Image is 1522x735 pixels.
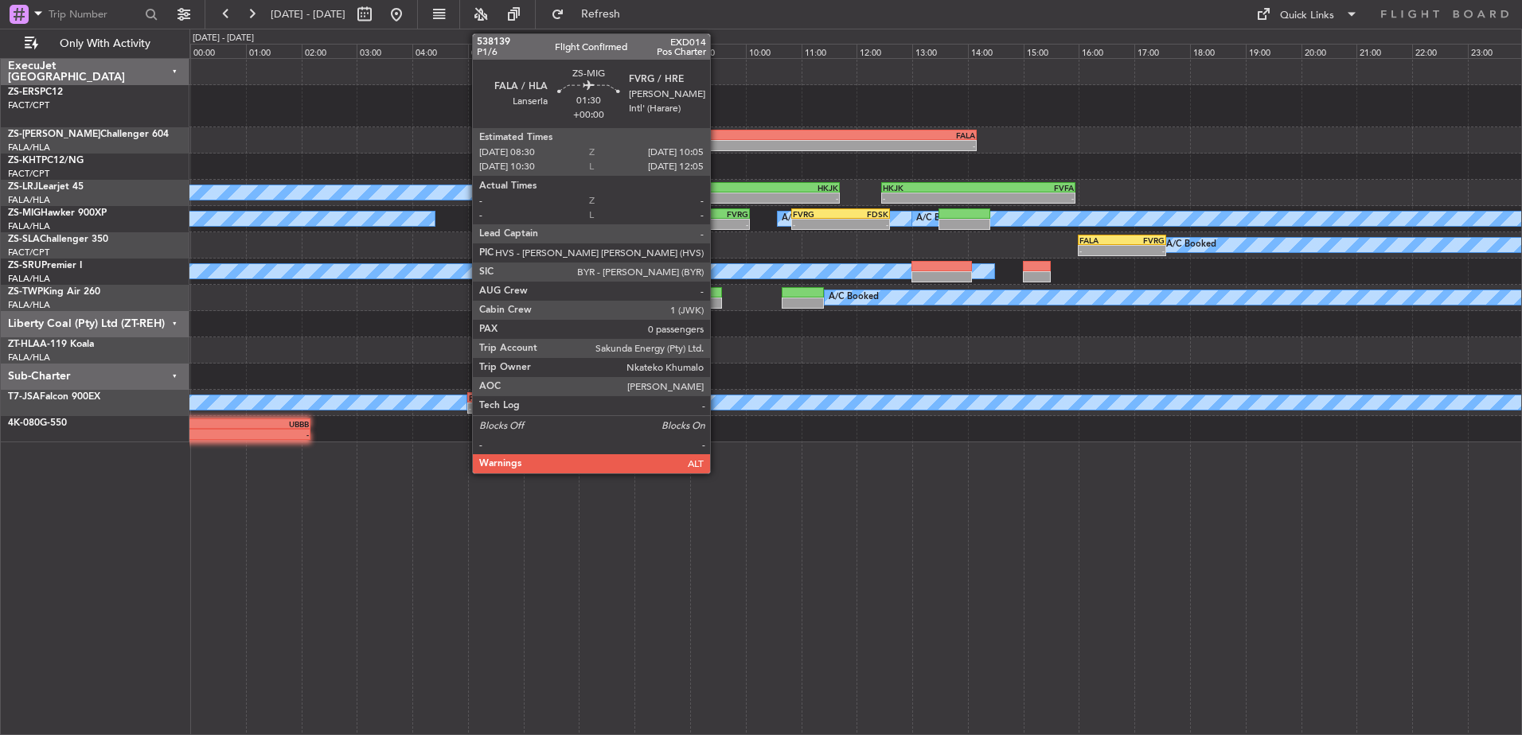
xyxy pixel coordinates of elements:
div: FVFA [978,183,1074,192]
span: [DATE] - [DATE] [271,7,345,21]
div: HKJK [883,183,978,192]
a: ZS-ERSPC12 [8,87,63,97]
div: 20:00 [1302,44,1357,58]
div: 01:00 [246,44,302,58]
div: 21:00 [1356,44,1412,58]
div: A/C Booked [916,207,966,231]
div: A/C Booked [829,286,879,309]
a: FACT/CPT [8,99,49,111]
div: FALA [492,288,548,297]
a: T7-JSAFalcon 900EX [8,392,100,402]
div: - [469,403,567,413]
div: [DATE] - [DATE] [193,32,254,45]
a: FALA/HLA [8,220,50,232]
div: FVRG [793,209,841,219]
div: - [883,193,978,203]
div: FALA [1079,235,1122,245]
div: UBBB [28,419,309,429]
div: 10:00 [746,44,802,58]
div: 02:00 [302,44,357,58]
a: ZT-HLAA-119 Koala [8,340,94,349]
div: - [1122,246,1165,255]
div: 13:00 [912,44,968,58]
div: 07:00 [579,44,634,58]
div: - [841,220,888,229]
div: FDSK [841,209,888,219]
span: ZS-[PERSON_NAME] [8,130,100,139]
div: 04:00 [412,44,468,58]
span: ZS-KHT [8,156,41,165]
div: 06:00 [524,44,580,58]
div: FALA [469,393,567,402]
a: FALA/HLA [8,352,50,364]
div: 08:00 [634,44,690,58]
span: T7-JSA [8,392,40,402]
div: FZAA [567,393,665,402]
div: 18:00 [1190,44,1246,58]
div: - [559,193,699,203]
div: - [1079,246,1122,255]
button: Only With Activity [18,31,173,56]
a: 4K-080G-550 [8,418,67,428]
span: ZS-SLA [8,235,40,244]
div: Quick Links [1280,8,1334,24]
a: ZS-[PERSON_NAME]Challenger 604 [8,130,169,139]
span: Refresh [568,9,634,20]
div: 05:00 [468,44,524,58]
span: ZS-ERS [8,87,40,97]
div: 17:00 [1134,44,1190,58]
span: 4K-080 [8,418,40,428]
div: - [663,220,705,229]
input: Trip Number [49,2,140,26]
div: 11:00 [802,44,857,58]
a: FACT/CPT [8,168,49,180]
div: 22:00 [1412,44,1468,58]
div: - [698,193,838,203]
a: FALA/HLA [8,142,50,154]
a: ZS-MIGHawker 900XP [8,208,107,218]
div: 12:00 [857,44,912,58]
button: Refresh [544,2,639,27]
div: 00:00 [190,44,246,58]
a: ZS-KHTPC12/NG [8,156,84,165]
div: DGAA [626,130,801,140]
div: - [793,220,841,229]
div: FVRG [706,209,748,219]
span: ZS-SRU [8,261,41,270]
span: Only With Activity [41,38,168,49]
span: ZS-MIG [8,208,41,218]
div: 14:00 [968,44,1024,58]
div: FVRG [1122,235,1165,245]
div: 09:00 [690,44,746,58]
span: ZT-HLA [8,340,40,349]
span: ZS-TWP [8,287,43,297]
div: FAUP [559,183,699,192]
div: - [978,193,1074,203]
div: 19:00 [1246,44,1302,58]
a: ZS-SLAChallenger 350 [8,235,108,244]
div: - [626,141,801,150]
button: Quick Links [1248,2,1366,27]
div: HKJK [698,183,838,192]
div: - [567,403,665,413]
a: FALA/HLA [8,299,50,311]
a: FALA/HLA [8,194,50,206]
div: - [492,298,548,308]
span: ZS-LRJ [8,182,38,192]
div: A/C Booked [1166,233,1216,257]
div: 03:00 [357,44,412,58]
a: ZS-LRJLearjet 45 [8,182,84,192]
div: A/C Booked [782,207,832,231]
div: - [706,220,748,229]
a: FACT/CPT [8,247,49,259]
a: ZS-SRUPremier I [8,261,82,270]
div: FAPE [548,288,605,297]
div: - [548,298,605,308]
div: 15:00 [1024,44,1079,58]
a: FALA/HLA [8,273,50,285]
div: FALA [663,209,705,219]
div: 16:00 [1079,44,1134,58]
div: FALA [801,130,975,140]
a: ZS-TWPKing Air 260 [8,287,100,297]
div: - [801,141,975,150]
